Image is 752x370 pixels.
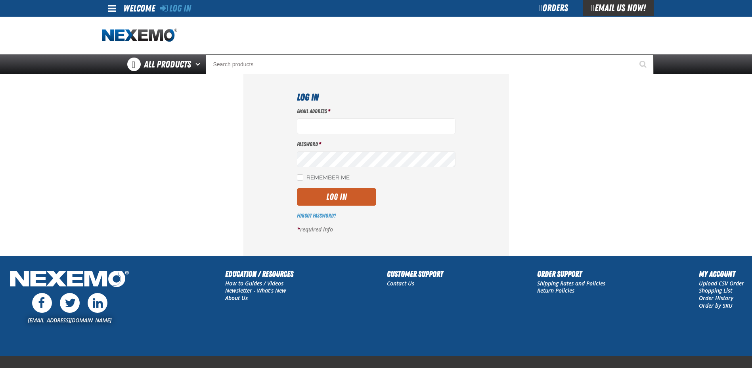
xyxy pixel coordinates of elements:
[144,57,191,71] span: All Products
[297,174,350,182] label: Remember Me
[699,279,744,287] a: Upload CSV Order
[387,268,443,280] h2: Customer Support
[537,268,605,280] h2: Order Support
[297,174,303,181] input: Remember Me
[699,302,733,309] a: Order by SKU
[297,141,455,148] label: Password
[297,90,455,104] h1: Log In
[699,287,732,294] a: Shopping List
[297,108,455,115] label: Email Address
[387,279,414,287] a: Contact Us
[537,287,574,294] a: Return Policies
[225,294,248,302] a: About Us
[297,226,455,233] p: required info
[102,29,177,42] img: Nexemo logo
[537,279,605,287] a: Shipping Rates and Policies
[297,212,336,219] a: Forgot Password?
[225,287,286,294] a: Newsletter - What's New
[699,294,733,302] a: Order History
[206,54,654,74] input: Search
[28,316,111,324] a: [EMAIL_ADDRESS][DOMAIN_NAME]
[634,54,654,74] button: Start Searching
[193,54,206,74] button: Open All Products pages
[297,188,376,206] button: Log In
[102,29,177,42] a: Home
[699,268,744,280] h2: My Account
[8,268,131,291] img: Nexemo Logo
[225,268,293,280] h2: Education / Resources
[225,279,283,287] a: How to Guides / Videos
[160,3,191,14] a: Log In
